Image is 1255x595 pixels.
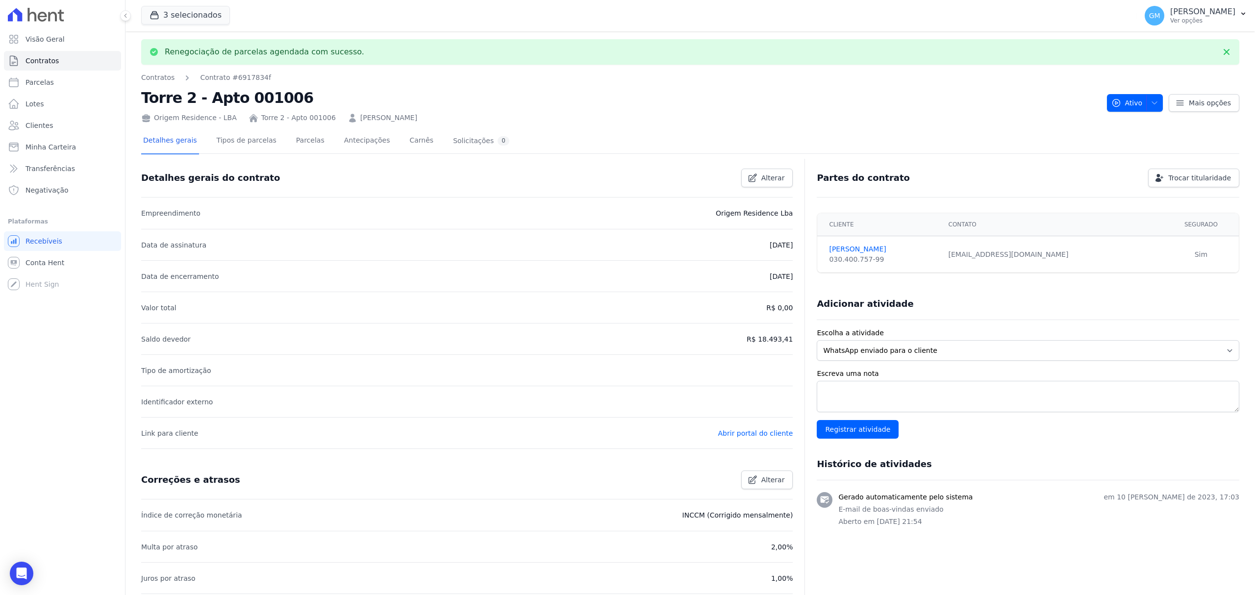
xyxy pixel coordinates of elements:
[407,128,435,154] a: Carnês
[1163,213,1239,236] th: Segurado
[4,137,121,157] a: Minha Carteira
[741,169,793,187] a: Alterar
[1104,492,1239,502] p: em 10 [PERSON_NAME] de 2023, 17:03
[25,164,75,174] span: Transferências
[141,541,198,553] p: Multa por atraso
[25,121,53,130] span: Clientes
[141,113,237,123] div: Origem Residence - LBA
[817,298,913,310] h3: Adicionar atividade
[141,172,280,184] h3: Detalhes gerais do contrato
[766,302,793,314] p: R$ 0,00
[25,77,54,87] span: Parcelas
[838,517,1239,527] p: Aberto em [DATE] 21:54
[747,333,793,345] p: R$ 18.493,41
[141,73,271,83] nav: Breadcrumb
[200,73,271,83] a: Contrato #6917834f
[771,541,793,553] p: 2,00%
[718,429,793,437] a: Abrir portal do cliente
[141,427,198,439] p: Link para cliente
[342,128,392,154] a: Antecipações
[716,207,793,219] p: Origem Residence Lba
[682,509,793,521] p: INCCM (Corrigido mensalmente)
[141,302,176,314] p: Valor total
[141,365,211,376] p: Tipo de amortização
[25,142,76,152] span: Minha Carteira
[141,271,219,282] p: Data de encerramento
[1163,236,1239,273] td: Sim
[141,509,242,521] p: Índice de correção monetária
[10,562,33,585] div: Open Intercom Messenger
[294,128,326,154] a: Parcelas
[453,136,509,146] div: Solicitações
[1107,94,1163,112] button: Ativo
[1149,12,1160,19] span: GM
[1170,7,1235,17] p: [PERSON_NAME]
[165,47,364,57] p: Renegociação de parcelas agendada com sucesso.
[498,136,509,146] div: 0
[451,128,511,154] a: Solicitações0
[141,396,213,408] p: Identificador externo
[838,492,973,502] h3: Gerado automaticamente pelo sistema
[25,99,44,109] span: Lotes
[25,236,62,246] span: Recebíveis
[4,51,121,71] a: Contratos
[25,34,65,44] span: Visão Geral
[838,504,1239,515] p: E-mail de boas-vindas enviado
[141,73,175,83] a: Contratos
[829,244,936,254] a: [PERSON_NAME]
[817,369,1239,379] label: Escreva uma nota
[4,116,121,135] a: Clientes
[1168,173,1231,183] span: Trocar titularidade
[770,239,793,251] p: [DATE]
[8,216,117,227] div: Plataformas
[141,73,1099,83] nav: Breadcrumb
[141,572,196,584] p: Juros por atraso
[1189,98,1231,108] span: Mais opções
[25,258,64,268] span: Conta Hent
[25,185,69,195] span: Negativação
[817,328,1239,338] label: Escolha a atividade
[817,172,910,184] h3: Partes do contrato
[1170,17,1235,25] p: Ver opções
[761,475,785,485] span: Alterar
[1148,169,1239,187] a: Trocar titularidade
[817,420,899,439] input: Registrar atividade
[261,113,336,123] a: Torre 2 - Apto 001006
[141,87,1099,109] h2: Torre 2 - Apto 001006
[141,6,230,25] button: 3 selecionados
[4,73,121,92] a: Parcelas
[4,253,121,273] a: Conta Hent
[141,474,240,486] h3: Correções e atrasos
[761,173,785,183] span: Alterar
[141,128,199,154] a: Detalhes gerais
[771,572,793,584] p: 1,00%
[4,94,121,114] a: Lotes
[817,458,931,470] h3: Histórico de atividades
[949,249,1157,260] div: [EMAIL_ADDRESS][DOMAIN_NAME]
[215,128,278,154] a: Tipos de parcelas
[141,239,206,251] p: Data de assinatura
[829,254,936,265] div: 030.400.757-99
[741,471,793,489] a: Alterar
[1169,94,1239,112] a: Mais opções
[4,231,121,251] a: Recebíveis
[360,113,417,123] a: [PERSON_NAME]
[943,213,1163,236] th: Contato
[141,207,201,219] p: Empreendimento
[1137,2,1255,29] button: GM [PERSON_NAME] Ver opções
[1111,94,1143,112] span: Ativo
[4,159,121,178] a: Transferências
[4,180,121,200] a: Negativação
[4,29,121,49] a: Visão Geral
[770,271,793,282] p: [DATE]
[25,56,59,66] span: Contratos
[817,213,942,236] th: Cliente
[141,333,191,345] p: Saldo devedor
